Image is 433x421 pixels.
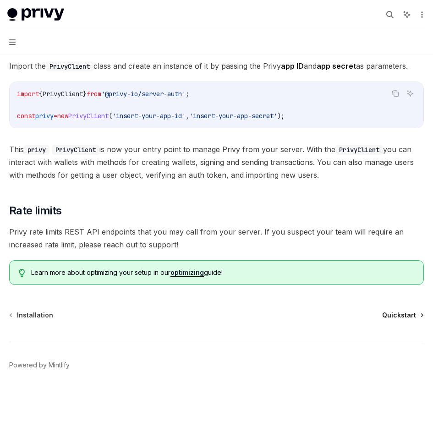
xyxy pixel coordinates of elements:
button: More actions [417,8,426,21]
span: ( [109,112,112,120]
a: Quickstart [382,311,423,320]
span: from [87,90,101,98]
span: Quickstart [382,311,416,320]
code: PrivyClient [335,145,383,155]
a: optimizing [170,268,204,277]
span: { [39,90,43,98]
span: Rate limits [9,203,61,218]
span: PrivyClient [43,90,83,98]
span: new [57,112,68,120]
span: Import the class and create an instance of it by passing the Privy and as parameters. [9,60,424,72]
span: import [17,90,39,98]
span: This is now your entry point to manage Privy from your server. With the you can interact with wal... [9,143,424,181]
span: = [54,112,57,120]
span: ); [277,112,285,120]
span: Learn more about optimizing your setup in our guide! [31,268,414,277]
span: Installation [17,311,53,320]
code: privy [24,145,49,155]
span: '@privy-io/server-auth' [101,90,186,98]
code: PrivyClient [46,61,93,71]
a: Installation [10,311,53,320]
span: ; [186,90,189,98]
button: Copy the contents from the code block [389,87,401,99]
span: , [186,112,189,120]
span: Privy rate limits REST API endpoints that you may call from your server. If you suspect your team... [9,225,424,251]
code: PrivyClient [52,145,99,155]
svg: Tip [19,269,25,277]
span: PrivyClient [68,112,109,120]
strong: app secret [317,61,356,71]
a: Powered by Mintlify [9,361,70,370]
span: } [83,90,87,98]
strong: app ID [281,61,304,71]
span: privy [35,112,54,120]
img: light logo [7,8,64,21]
span: 'insert-your-app-id' [112,112,186,120]
span: const [17,112,35,120]
button: Ask AI [404,87,416,99]
span: 'insert-your-app-secret' [189,112,277,120]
